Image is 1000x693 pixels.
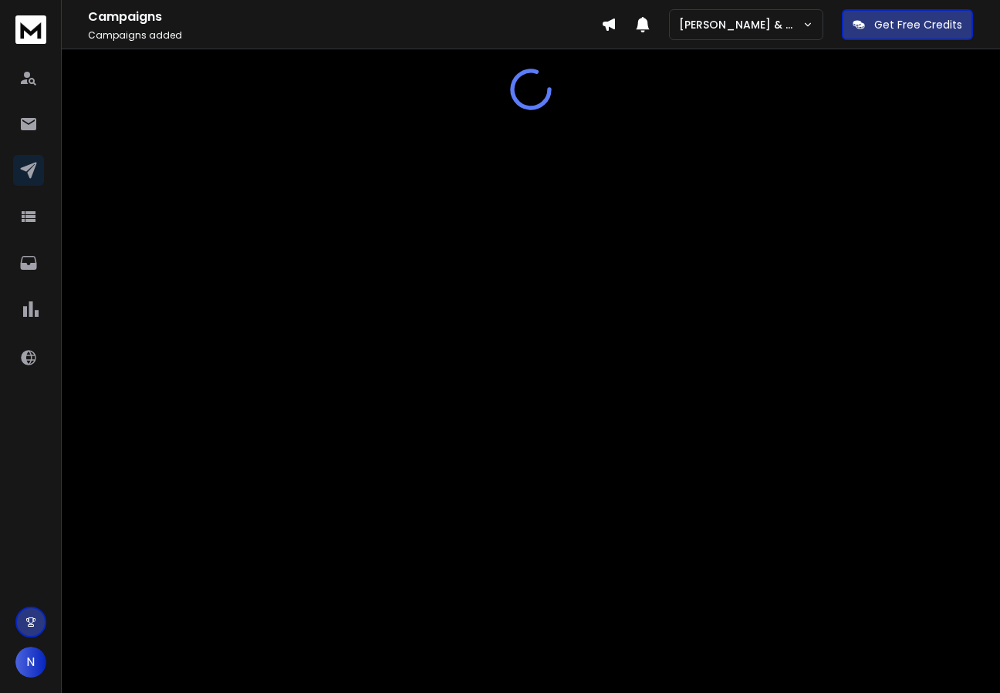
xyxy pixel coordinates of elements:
button: Get Free Credits [842,9,973,40]
p: Get Free Credits [874,17,962,32]
button: N [15,647,46,678]
p: Campaigns added [88,29,601,42]
img: logo [15,15,46,44]
h1: Campaigns [88,8,601,26]
p: [PERSON_NAME] & Associates [679,17,802,32]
